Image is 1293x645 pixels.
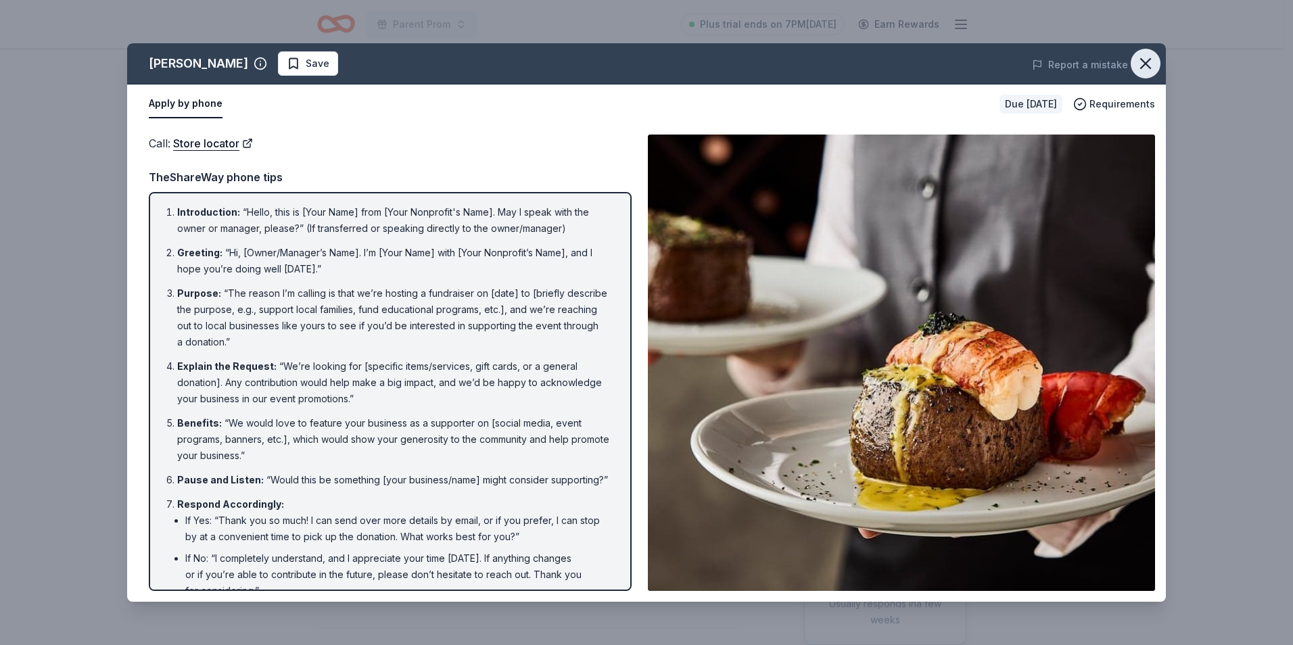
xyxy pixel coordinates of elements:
[149,53,248,74] div: [PERSON_NAME]
[1000,95,1062,114] div: Due [DATE]
[149,135,632,152] div: Call :
[177,204,611,237] li: “Hello, this is [Your Name] from [Your Nonprofit's Name]. May I speak with the owner or manager, ...
[1032,57,1128,73] button: Report a mistake
[1089,96,1155,112] span: Requirements
[149,168,632,186] div: TheShareWay phone tips
[1073,96,1155,112] button: Requirements
[177,360,277,372] span: Explain the Request :
[149,90,222,118] button: Apply by phone
[177,472,611,488] li: “Would this be something [your business/name] might consider supporting?”
[306,55,329,72] span: Save
[648,135,1155,591] img: Image for Fleming's
[177,474,264,485] span: Pause and Listen :
[185,512,611,545] li: If Yes: “Thank you so much! I can send over more details by email, or if you prefer, I can stop b...
[177,206,240,218] span: Introduction :
[177,247,222,258] span: Greeting :
[177,417,222,429] span: Benefits :
[177,415,611,464] li: “We would love to feature your business as a supporter on [social media, event programs, banners,...
[173,135,253,152] a: Store locator
[177,285,611,350] li: “The reason I’m calling is that we’re hosting a fundraiser on [date] to [briefly describe the pur...
[177,245,611,277] li: “Hi, [Owner/Manager’s Name]. I’m [Your Name] with [Your Nonprofit’s Name], and I hope you’re doin...
[185,550,611,599] li: If No: “I completely understand, and I appreciate your time [DATE]. If anything changes or if you...
[177,358,611,407] li: “We’re looking for [specific items/services, gift cards, or a general donation]. Any contribution...
[278,51,338,76] button: Save
[177,287,221,299] span: Purpose :
[177,498,284,510] span: Respond Accordingly :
